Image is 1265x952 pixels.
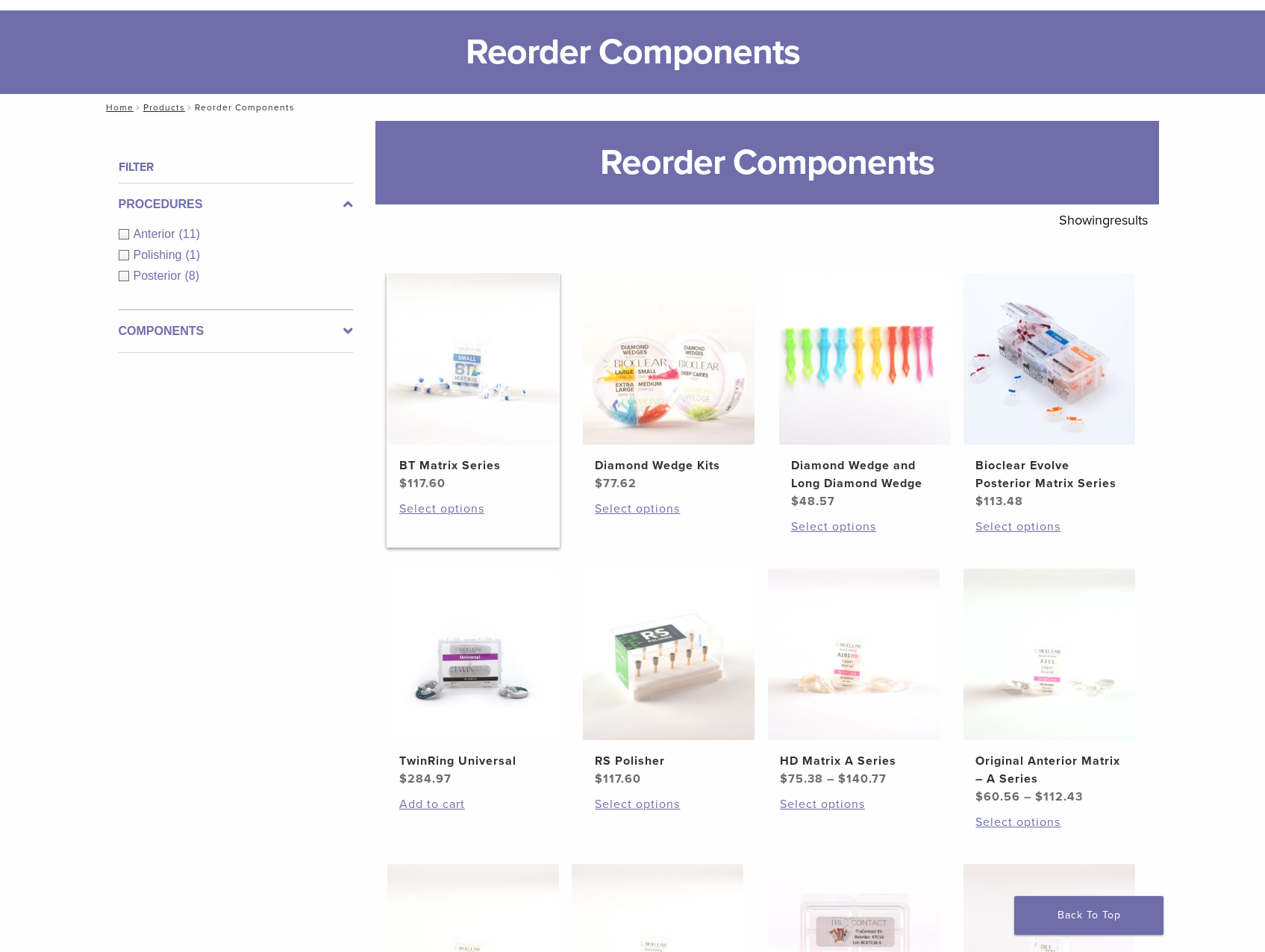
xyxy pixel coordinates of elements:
[399,476,446,491] bdi: 117.60
[778,273,952,510] a: Diamond Wedge and Long Diamond WedgeDiamond Wedge and Long Diamond Wedge $48.57
[143,102,185,113] a: Products
[375,121,1159,204] h1: Reorder Components
[780,771,823,786] bdi: 75.38
[134,228,179,240] span: Anterior
[791,518,939,536] a: Select options for “Diamond Wedge and Long Diamond Wedge”
[975,813,1123,831] a: Select options for “Original Anterior Matrix - A Series”
[583,273,755,445] img: Diamond Wedge Kits
[791,494,835,509] bdi: 48.57
[780,795,928,813] a: Select options for “HD Matrix A Series”
[838,771,887,786] bdi: 140.77
[119,322,353,340] label: Components
[595,476,603,491] span: $
[583,569,755,740] img: RS Polisher
[595,771,641,786] bdi: 117.60
[179,228,200,240] span: (11)
[975,789,984,804] span: $
[399,476,407,491] span: $
[185,269,200,282] span: (8)
[399,771,407,786] span: $
[387,273,559,445] img: BT Matrix Series
[101,102,134,113] a: Home
[582,273,756,492] a: Diamond Wedge KitsDiamond Wedge Kits $77.62
[767,569,941,788] a: HD Matrix A SeriesHD Matrix A Series
[963,273,1135,445] img: Bioclear Evolve Posterior Matrix Series
[838,771,846,786] span: $
[134,248,186,261] span: Polishing
[791,494,799,509] span: $
[963,273,1137,510] a: Bioclear Evolve Posterior Matrix SeriesBioclear Evolve Posterior Matrix Series $113.48
[1024,789,1031,804] span: –
[1035,789,1083,804] bdi: 112.43
[827,771,834,786] span: –
[975,518,1123,536] a: Select options for “Bioclear Evolve Posterior Matrix Series”
[119,158,353,176] h4: Filter
[1014,896,1164,935] a: Back To Top
[595,457,743,475] h2: Diamond Wedge Kits
[399,457,547,475] h2: BT Matrix Series
[975,789,1020,804] bdi: 60.56
[780,752,928,770] h2: HD Matrix A Series
[975,494,1023,509] bdi: 113.48
[1059,204,1148,236] p: Showing results
[963,569,1137,806] a: Original Anterior Matrix - A SeriesOriginal Anterior Matrix – A Series
[399,795,547,813] a: Add to cart: “TwinRing Universal”
[595,752,743,770] h2: RS Polisher
[134,269,185,282] span: Posterior
[185,104,195,111] span: /
[185,248,200,261] span: (1)
[791,457,939,492] h2: Diamond Wedge and Long Diamond Wedge
[975,457,1123,492] h2: Bioclear Evolve Posterior Matrix Series
[595,795,743,813] a: Select options for “RS Polisher”
[96,94,1170,121] nav: Reorder Components
[975,752,1123,788] h2: Original Anterior Matrix – A Series
[387,273,560,492] a: BT Matrix SeriesBT Matrix Series $117.60
[387,569,560,788] a: TwinRing UniversalTwinRing Universal $284.97
[595,476,637,491] bdi: 77.62
[119,195,353,213] label: Procedures
[768,569,940,740] img: HD Matrix A Series
[399,500,547,518] a: Select options for “BT Matrix Series”
[779,273,951,445] img: Diamond Wedge and Long Diamond Wedge
[399,771,452,786] bdi: 284.97
[975,494,984,509] span: $
[1035,789,1043,804] span: $
[963,569,1135,740] img: Original Anterior Matrix - A Series
[134,104,143,111] span: /
[399,752,547,770] h2: TwinRing Universal
[387,569,559,740] img: TwinRing Universal
[780,771,788,786] span: $
[595,771,603,786] span: $
[582,569,756,788] a: RS PolisherRS Polisher $117.60
[595,500,743,518] a: Select options for “Diamond Wedge Kits”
